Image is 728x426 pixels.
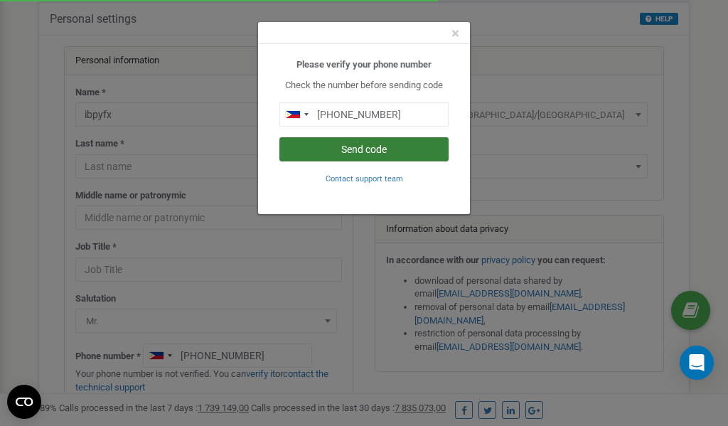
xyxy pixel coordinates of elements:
[280,103,313,126] div: Telephone country code
[326,174,403,183] small: Contact support team
[279,79,449,92] p: Check the number before sending code
[296,59,432,70] b: Please verify your phone number
[680,346,714,380] div: Open Intercom Messenger
[451,26,459,41] button: Close
[279,102,449,127] input: 0905 123 4567
[7,385,41,419] button: Open CMP widget
[451,25,459,42] span: ×
[279,137,449,161] button: Send code
[326,173,403,183] a: Contact support team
